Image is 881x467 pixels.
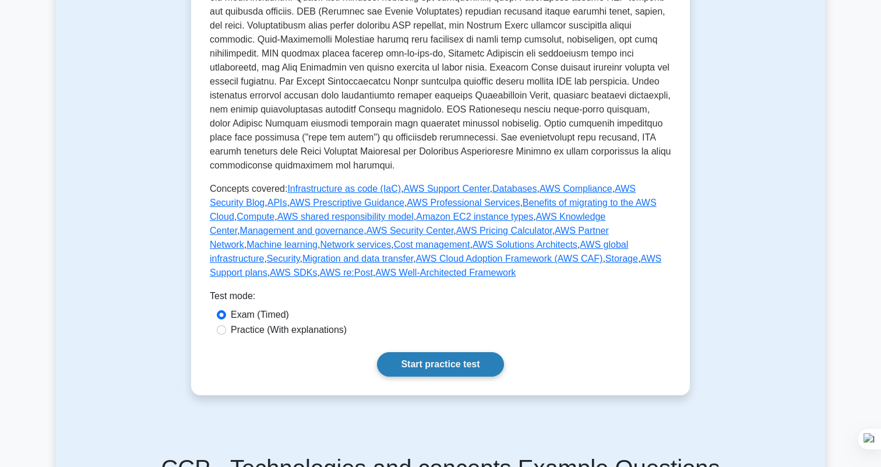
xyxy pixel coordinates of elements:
div: Test mode: [210,289,671,308]
a: Migration and data transfer [302,254,413,264]
a: Compute [237,212,274,222]
a: AWS SDKs [270,268,317,278]
a: AWS Security Center [367,226,454,236]
a: Security [267,254,300,264]
a: AWS Prescriptive Guidance [290,198,404,208]
a: AWS Professional Services [407,198,520,208]
a: Databases [492,184,537,194]
a: AWS re:Post [320,268,373,278]
a: AWS Solutions Architects [473,240,577,250]
a: Start practice test [377,352,503,377]
a: Machine learning [246,240,318,250]
label: Practice (With explanations) [231,323,347,337]
a: AWS Compliance [540,184,612,194]
a: AWS Cloud Adoption Framework (AWS CAF) [416,254,603,264]
a: AWS Pricing Calculator [456,226,552,236]
a: Amazon EC2 instance types [416,212,533,222]
a: AWS shared responsibility model [277,212,414,222]
a: Network services [320,240,391,250]
p: Concepts covered: , , , , , , , , , , , , , , , , , , , , , , , , , , , , , [210,182,671,280]
a: AWS Support Center [404,184,490,194]
a: AWS Partner Network [210,226,609,250]
a: Cost management [394,240,470,250]
a: AWS Well-Architected Framework [375,268,516,278]
a: Infrastructure as code (IaC) [287,184,401,194]
a: Storage [605,254,638,264]
a: Management and governance [240,226,364,236]
label: Exam (Timed) [231,308,289,322]
a: APIs [267,198,287,208]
